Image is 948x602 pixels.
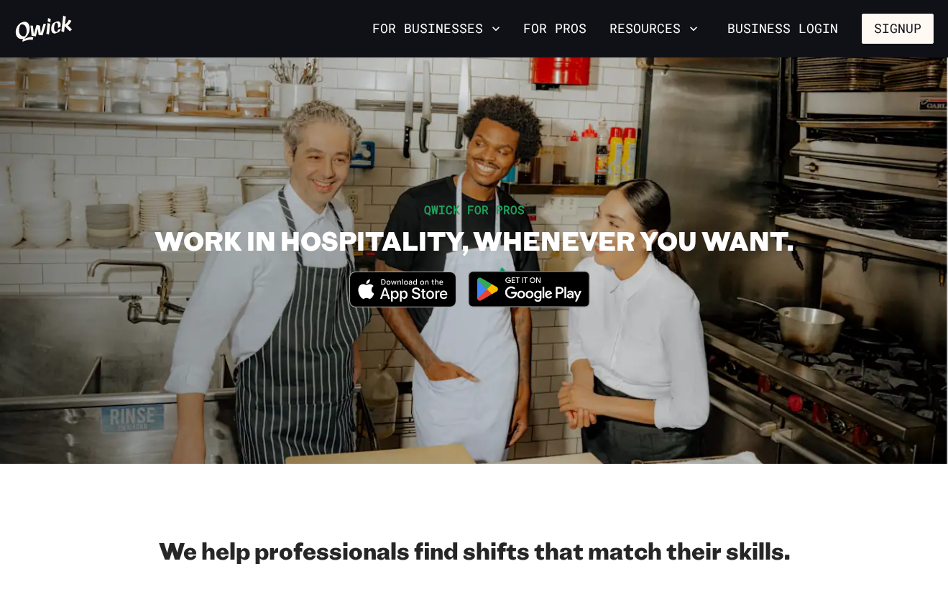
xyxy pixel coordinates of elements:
[14,536,934,565] h2: We help professionals find shifts that match their skills.
[517,17,592,41] a: For Pros
[349,295,457,310] a: Download on the App Store
[862,14,934,44] button: Signup
[459,262,599,316] img: Get it on Google Play
[715,14,850,44] a: Business Login
[367,17,506,41] button: For Businesses
[424,202,525,217] span: QWICK FOR PROS
[604,17,704,41] button: Resources
[155,224,793,256] h1: WORK IN HOSPITALITY, WHENEVER YOU WANT.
